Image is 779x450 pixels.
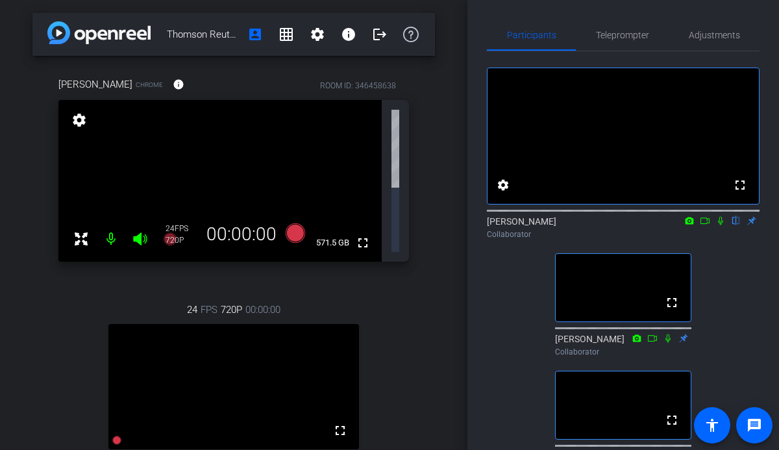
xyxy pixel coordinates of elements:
div: 720P [166,235,198,245]
div: 24 [166,223,198,234]
div: [PERSON_NAME] [555,332,691,358]
span: FPS [175,224,188,233]
mat-icon: flip [728,214,744,226]
span: 720P [221,303,242,317]
mat-icon: logout [372,27,388,42]
mat-icon: grid_on [278,27,294,42]
span: 571.5 GB [312,235,354,251]
span: 24 [187,303,197,317]
mat-icon: fullscreen [664,295,680,310]
mat-icon: settings [495,177,511,193]
mat-icon: settings [70,112,88,128]
div: ROOM ID: 346458638 [320,80,396,92]
span: Participants [507,31,556,40]
mat-icon: fullscreen [664,412,680,428]
mat-icon: settings [310,27,325,42]
img: app-logo [47,21,151,44]
span: 00:00:00 [245,303,280,317]
div: Collaborator [487,229,760,240]
span: Thomson Reuters Learning Day with A. Raman [167,21,240,47]
div: [PERSON_NAME] [487,215,760,240]
div: 00:00:00 [198,223,285,245]
mat-icon: fullscreen [355,235,371,251]
span: Adjustments [689,31,740,40]
mat-icon: info [173,79,184,90]
span: Teleprompter [596,31,649,40]
mat-icon: message [747,418,762,433]
mat-icon: account_box [247,27,263,42]
mat-icon: fullscreen [732,177,748,193]
span: Chrome [136,80,163,90]
mat-icon: fullscreen [332,423,348,438]
span: FPS [201,303,217,317]
span: [PERSON_NAME] [58,77,132,92]
div: Collaborator [555,346,691,358]
mat-icon: accessibility [704,418,720,433]
mat-icon: info [341,27,356,42]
